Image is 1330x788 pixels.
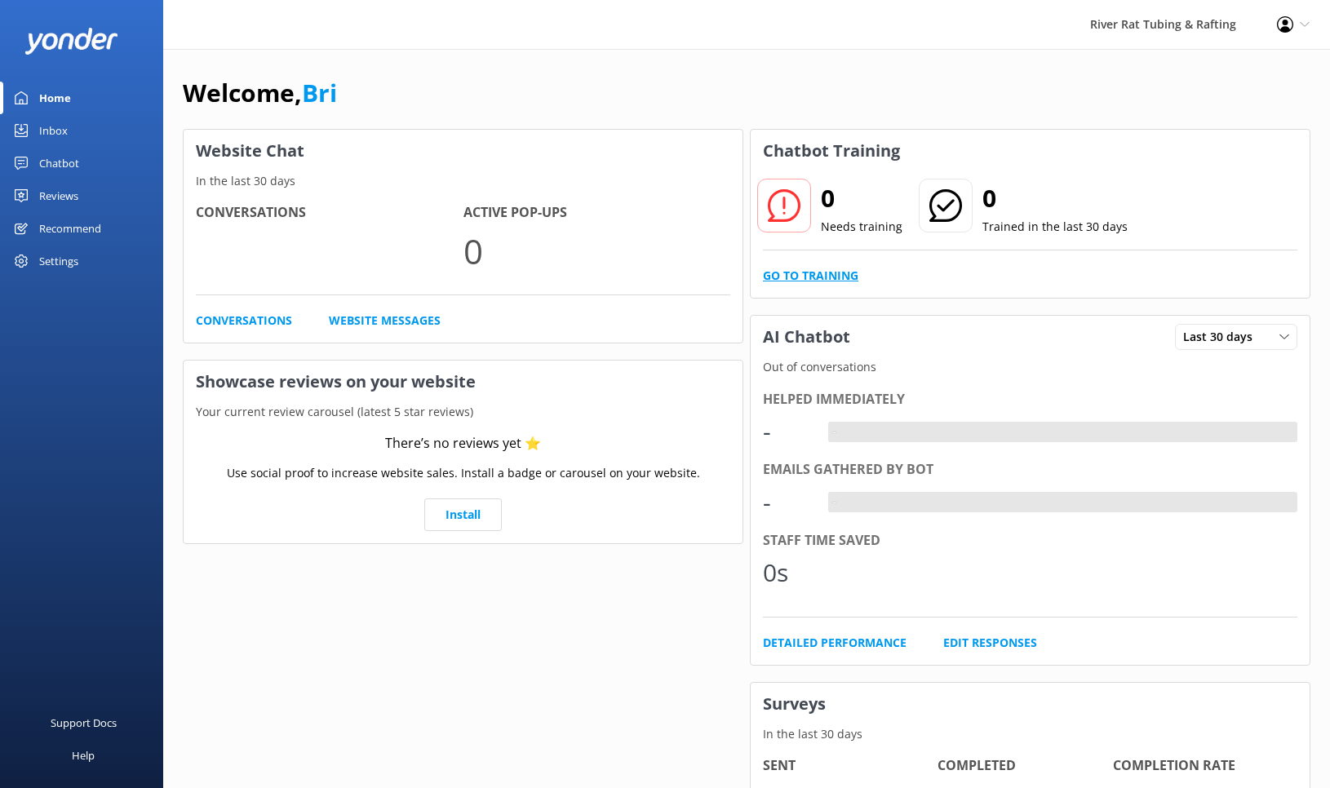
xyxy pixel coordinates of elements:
[463,202,731,224] h4: Active Pop-ups
[424,498,502,531] a: Install
[51,706,117,739] div: Support Docs
[1183,328,1262,346] span: Last 30 days
[24,28,118,55] img: yonder-white-logo.png
[39,245,78,277] div: Settings
[184,130,743,172] h3: Website Chat
[39,212,101,245] div: Recommend
[39,147,79,179] div: Chatbot
[763,634,907,652] a: Detailed Performance
[39,179,78,212] div: Reviews
[763,459,1297,480] div: Emails gathered by bot
[763,267,858,285] a: Go to Training
[184,361,743,403] h3: Showcase reviews on your website
[763,755,938,777] h4: Sent
[763,483,812,522] div: -
[828,492,840,513] div: -
[196,312,292,330] a: Conversations
[763,389,1297,410] div: Helped immediately
[329,312,441,330] a: Website Messages
[938,755,1112,777] h4: Completed
[821,179,902,218] h2: 0
[821,218,902,236] p: Needs training
[72,739,95,772] div: Help
[982,218,1128,236] p: Trained in the last 30 days
[943,634,1037,652] a: Edit Responses
[1113,755,1288,777] h4: Completion Rate
[184,403,743,421] p: Your current review carousel (latest 5 star reviews)
[39,114,68,147] div: Inbox
[751,358,1310,376] p: Out of conversations
[751,683,1310,725] h3: Surveys
[196,202,463,224] h4: Conversations
[302,76,337,109] a: Bri
[763,530,1297,551] div: Staff time saved
[227,464,700,482] p: Use social proof to increase website sales. Install a badge or carousel on your website.
[751,725,1310,743] p: In the last 30 days
[763,412,812,451] div: -
[751,316,862,358] h3: AI Chatbot
[183,73,337,113] h1: Welcome,
[184,172,743,190] p: In the last 30 days
[763,553,812,592] div: 0s
[751,130,912,172] h3: Chatbot Training
[463,224,731,278] p: 0
[982,179,1128,218] h2: 0
[385,433,541,454] div: There’s no reviews yet ⭐
[828,422,840,443] div: -
[39,82,71,114] div: Home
